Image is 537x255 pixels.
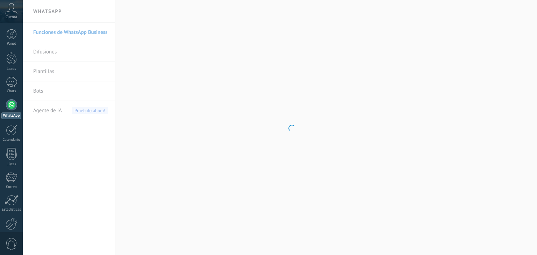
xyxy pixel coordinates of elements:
div: Panel [1,42,22,46]
div: Correo [1,185,22,189]
span: Cuenta [6,15,17,20]
div: WhatsApp [1,112,21,119]
div: Estadísticas [1,207,22,212]
div: Calendario [1,138,22,142]
div: Leads [1,67,22,71]
div: Chats [1,89,22,94]
div: Listas [1,162,22,167]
